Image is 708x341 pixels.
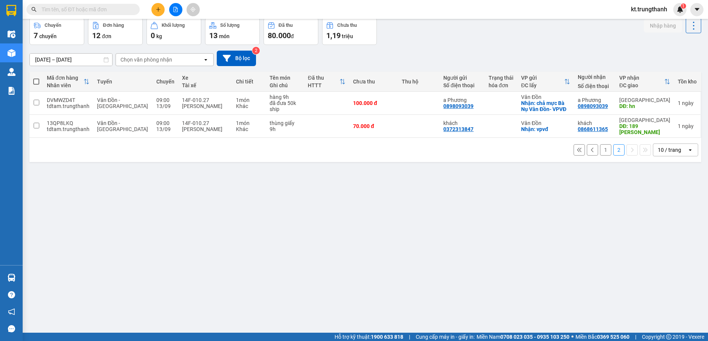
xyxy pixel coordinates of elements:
[619,82,664,88] div: ĐC giao
[182,75,228,81] div: Xe
[156,120,174,126] div: 09:00
[156,79,174,85] div: Chuyến
[47,97,89,103] div: DVMWZD4T
[578,126,608,132] div: 0868611365
[443,82,481,88] div: Số điện thoại
[92,31,100,40] span: 12
[578,83,612,89] div: Số điện thoại
[236,120,262,126] div: 1 món
[575,333,629,341] span: Miền Bắc
[308,75,339,81] div: Đã thu
[353,100,394,106] div: 100.000 đ
[402,79,436,85] div: Thu hộ
[97,97,148,109] span: Vân Đồn - [GEOGRAPHIC_DATA]
[687,147,693,153] svg: open
[619,97,670,103] div: [GEOGRAPHIC_DATA]
[521,100,570,112] div: Nhận: chả mực Bà Nụ Vân Đồn- VPVĐ
[8,87,15,95] img: solution-icon
[521,120,570,126] div: Vân Đồn
[517,72,574,92] th: Toggle SortBy
[322,18,377,45] button: Chưa thu1,19 triệu
[678,79,697,85] div: Tồn kho
[264,18,318,45] button: Đã thu80.000đ
[182,97,228,103] div: 14F-010.27
[600,144,611,156] button: 1
[613,144,625,156] button: 2
[156,97,174,103] div: 09:00
[521,75,564,81] div: VP gửi
[8,49,15,57] img: warehouse-icon
[97,79,149,85] div: Tuyến
[658,146,681,154] div: 10 / trang
[236,79,262,85] div: Chi tiết
[47,103,89,109] div: tdtam.trungthanh
[236,97,262,103] div: 1 món
[182,103,228,109] div: [PERSON_NAME]
[477,333,569,341] span: Miền Nam
[308,82,339,88] div: HTTT
[182,126,228,132] div: [PERSON_NAME]
[151,3,165,16] button: plus
[190,7,196,12] span: aim
[268,31,291,40] span: 80.000
[120,56,172,63] div: Chọn văn phòng nhận
[677,6,683,13] img: icon-new-feature
[8,274,15,282] img: warehouse-icon
[209,31,217,40] span: 13
[666,334,671,339] span: copyright
[8,30,15,38] img: warehouse-icon
[236,103,262,109] div: Khác
[521,126,570,132] div: Nhận: vpvđ
[8,291,15,298] span: question-circle
[371,334,403,340] strong: 1900 633 818
[619,123,670,135] div: DĐ: 189 tôn đức thắng
[156,33,162,39] span: kg
[173,7,178,12] span: file-add
[681,3,686,9] sup: 1
[521,82,564,88] div: ĐC lấy
[443,103,474,109] div: 0898093039
[682,100,694,106] span: ngày
[619,103,670,109] div: DĐ: hn
[443,97,481,103] div: a Phương
[217,51,256,66] button: Bộ lọc
[443,120,481,126] div: khách
[29,18,84,45] button: Chuyến7chuyến
[270,120,300,132] div: thùng giấy 9h
[337,23,357,28] div: Chưa thu
[182,82,228,88] div: Tài xế
[8,68,15,76] img: warehouse-icon
[678,123,697,129] div: 1
[6,5,16,16] img: logo-vxr
[47,126,89,132] div: tdtam.trungthanh
[416,333,475,341] span: Cung cấp máy in - giấy in:
[578,120,612,126] div: khách
[571,335,574,338] span: ⚪️
[443,75,481,81] div: Người gửi
[156,103,174,109] div: 13/09
[47,75,83,81] div: Mã đơn hàng
[162,23,185,28] div: Khối lượng
[335,333,403,341] span: Hỗ trợ kỹ thuật:
[619,75,664,81] div: VP nhận
[47,82,83,88] div: Nhân viên
[270,75,300,81] div: Tên món
[682,123,694,129] span: ngày
[615,72,674,92] th: Toggle SortBy
[236,126,262,132] div: Khác
[521,94,570,100] div: Vân Đồn
[644,19,682,32] button: Nhập hàng
[102,33,111,39] span: đơn
[678,100,697,106] div: 1
[578,74,612,80] div: Người nhận
[252,47,260,54] sup: 2
[326,31,341,40] span: 1,19
[619,117,670,123] div: [GEOGRAPHIC_DATA]
[489,82,514,88] div: hóa đơn
[625,5,673,14] span: kt.trungthanh
[45,23,61,28] div: Chuyến
[151,31,155,40] span: 0
[42,5,131,14] input: Tìm tên, số ĐT hoặc mã đơn
[47,120,89,126] div: 13QP8LKQ
[8,325,15,332] span: message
